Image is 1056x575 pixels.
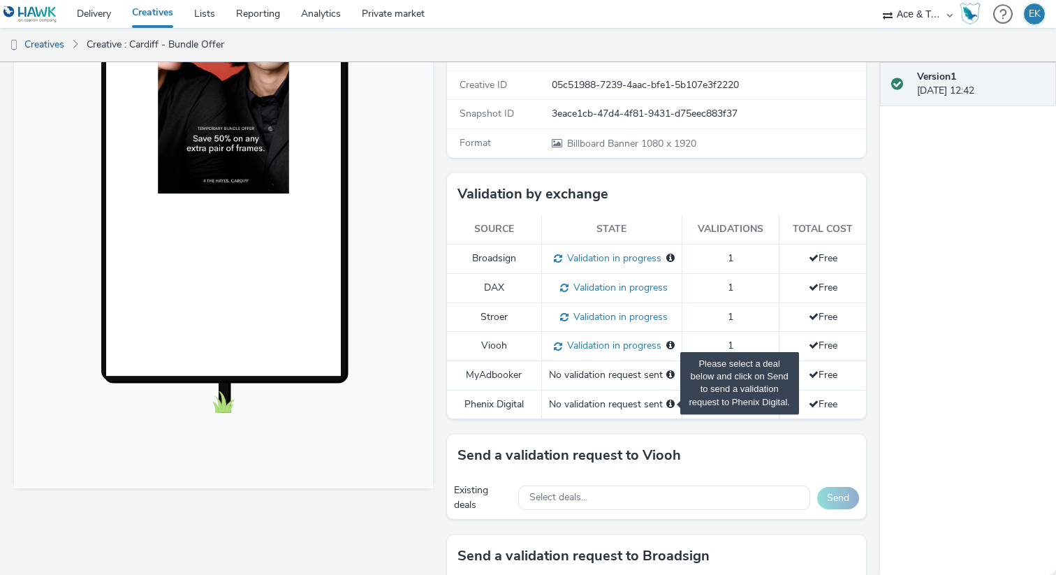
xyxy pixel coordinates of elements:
a: Creative : Cardiff - Bundle Offer [80,28,231,61]
div: No validation request sent [549,368,675,382]
div: 05c51988-7239-4aac-bfe1-5b107e3f2220 [552,78,865,92]
div: Existing deals [454,483,511,512]
th: Validations [682,215,779,244]
img: Hawk Academy [960,3,981,25]
th: State [541,215,682,244]
span: Free [809,398,837,411]
h3: Validation by exchange [457,184,608,205]
td: DAX [447,273,541,303]
span: 1 [728,339,733,352]
span: Free [809,368,837,381]
span: Free [809,252,837,265]
img: Advertisement preview [144,43,275,278]
th: Total cost [779,215,866,244]
span: Validation in progress [562,252,661,265]
div: 3eace1cb-47d4-4f81-9431-d75eec883f37 [552,107,865,121]
td: Broadsign [447,244,541,273]
span: 1 [728,310,733,323]
img: dooh [7,38,21,52]
span: Format [460,136,491,150]
span: 1080 x 1920 [566,137,696,150]
span: 1 [728,252,733,265]
span: Validation in progress [569,310,668,323]
span: Snapshot ID [460,107,514,120]
span: Validation in progress [569,281,668,294]
span: Select deals... [529,492,587,504]
span: Free [809,310,837,323]
span: Billboard Banner [567,137,641,150]
button: Send [817,487,859,509]
td: Phenix Digital [447,390,541,418]
span: 0 [728,398,733,411]
span: Validation in progress [562,339,661,352]
span: Creative ID [460,78,507,92]
span: Free [809,339,837,352]
div: Please select a deal below and click on Send to send a validation request to MyAdbooker. [666,368,675,382]
h3: Send a validation request to Viooh [457,445,681,466]
div: No validation request sent [549,398,675,412]
span: 0 [728,368,733,381]
td: MyAdbooker [447,361,541,390]
img: undefined Logo [3,6,57,23]
strong: Version 1 [917,70,956,83]
h3: Send a validation request to Broadsign [457,546,710,567]
div: EK [1029,3,1041,24]
td: Stroer [447,303,541,332]
td: Viooh [447,332,541,361]
div: Please select a deal below and click on Send to send a validation request to Phenix Digital. [666,398,675,412]
th: Source [447,215,541,244]
span: 1 [728,281,733,294]
div: [DATE] 12:42 [917,70,1045,99]
span: Free [809,281,837,294]
a: Hawk Academy [960,3,986,25]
